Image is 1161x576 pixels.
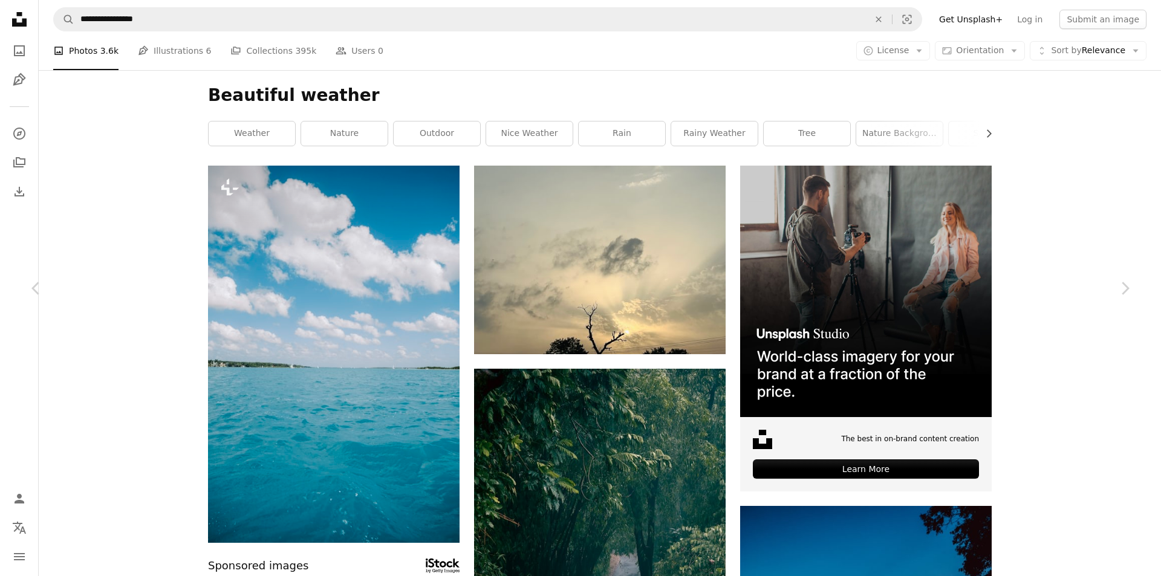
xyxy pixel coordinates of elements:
a: rain [579,121,665,146]
a: Illustrations [7,68,31,92]
a: a lone tree is silhouetted against a cloudy sky [474,254,726,265]
span: 0 [378,44,383,57]
button: Clear [865,8,892,31]
a: Download History [7,180,31,204]
a: nature [301,121,388,146]
a: Next [1088,230,1161,346]
a: Illustrations 6 [138,31,211,70]
a: Log in / Sign up [7,487,31,511]
button: scroll list to the right [978,121,992,146]
button: Menu [7,545,31,569]
span: The best in on-brand content creation [841,434,979,444]
img: file-1631678316303-ed18b8b5cb9cimage [753,430,772,449]
div: Learn More [753,459,979,479]
span: License [877,45,909,55]
a: Get Unsplash+ [932,10,1010,29]
a: Collections 395k [230,31,316,70]
h1: Beautiful weather [208,85,992,106]
a: soothing [949,121,1035,146]
img: a lone tree is silhouetted against a cloudy sky [474,166,726,354]
button: Orientation [935,41,1025,60]
img: a body of water with clouds in the sky [208,166,460,543]
span: Sort by [1051,45,1081,55]
a: outdoor [394,121,480,146]
a: weather [209,121,295,146]
a: nature background [856,121,943,146]
span: Sponsored images [208,557,308,575]
a: The best in on-brand content creationLearn More [740,166,992,491]
button: Submit an image [1059,10,1146,29]
a: a body of water with clouds in the sky [208,348,460,359]
a: nice weather [486,121,573,146]
button: Language [7,516,31,540]
img: file-1715651741414-859baba4300dimage [740,166,992,417]
span: Relevance [1051,45,1125,57]
button: Search Unsplash [54,8,74,31]
button: Sort byRelevance [1030,41,1146,60]
span: Orientation [956,45,1004,55]
a: Log in [1010,10,1050,29]
a: Collections [7,150,31,175]
a: rainy weather [671,121,758,146]
span: 6 [206,44,212,57]
button: License [856,41,931,60]
a: Users 0 [336,31,383,70]
span: 395k [295,44,316,57]
form: Find visuals sitewide [53,7,922,31]
a: Photos [7,39,31,63]
a: a person walking down a path in the middle of a forest [474,531,726,542]
button: Visual search [893,8,922,31]
a: tree [764,121,850,146]
a: Explore [7,121,31,146]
